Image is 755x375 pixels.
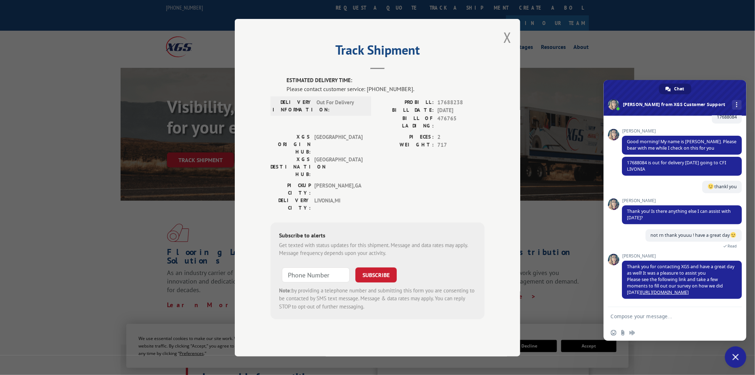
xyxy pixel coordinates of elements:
[627,139,737,151] span: Good morning! My name is [PERSON_NAME]. Please bear with me while I check on this for you
[627,160,726,172] span: 17688084 is out for delivery [DATE] going to CFI LIVONIA
[314,155,363,178] span: [GEOGRAPHIC_DATA]
[273,98,313,113] label: DELIVERY INFORMATION:
[728,244,737,249] span: Read
[641,289,689,295] a: [URL][DOMAIN_NAME]
[651,232,737,238] span: not rn thank youuu ! have a great day
[437,98,485,106] span: 17688238
[377,133,434,141] label: PIECES:
[377,106,434,115] label: BILL DATE:
[270,155,311,178] label: XGS DESTINATION HUB:
[279,231,476,241] div: Subscribe to alerts
[270,181,311,196] label: PICKUP CITY:
[717,114,737,120] span: 17688084
[437,141,485,149] span: 717
[377,141,434,149] label: WEIGHT:
[611,330,617,336] span: Insert an emoji
[377,98,434,106] label: PROBILL:
[279,241,476,257] div: Get texted with status updates for this shipment. Message and data rates may apply. Message frequ...
[314,181,363,196] span: [PERSON_NAME] , GA
[622,254,742,259] span: [PERSON_NAME]
[622,129,742,134] span: [PERSON_NAME]
[622,198,742,203] span: [PERSON_NAME]
[437,106,485,115] span: [DATE]
[437,114,485,129] span: 476765
[314,196,363,211] span: LIVONIA , MI
[611,313,724,320] textarea: Compose your message...
[316,98,365,113] span: Out For Delivery
[659,84,691,94] div: Chat
[270,133,311,155] label: XGS ORIGIN HUB:
[355,267,397,282] button: SUBSCRIBE
[287,84,485,93] div: Please contact customer service: [PHONE_NUMBER].
[437,133,485,141] span: 2
[725,346,746,368] div: Close chat
[620,330,626,336] span: Send a file
[377,114,434,129] label: BILL OF LADING:
[287,76,485,85] label: ESTIMATED DELIVERY TIME:
[732,100,742,110] div: More channels
[708,184,737,190] span: thankl you
[503,28,511,47] button: Close modal
[674,84,684,94] span: Chat
[314,133,363,155] span: [GEOGRAPHIC_DATA]
[279,287,292,294] strong: Note:
[270,45,485,59] h2: Track Shipment
[282,267,350,282] input: Phone Number
[270,196,311,211] label: DELIVERY CITY:
[629,330,635,336] span: Audio message
[279,286,476,311] div: by providing a telephone number and submitting this form you are consenting to be contacted by SM...
[627,264,735,295] span: Thank you for contacting XGS and have a great day as well! It was a pleasure to assist you Please...
[627,208,731,221] span: Thank you! Is there anything else I can assist with [DATE]?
